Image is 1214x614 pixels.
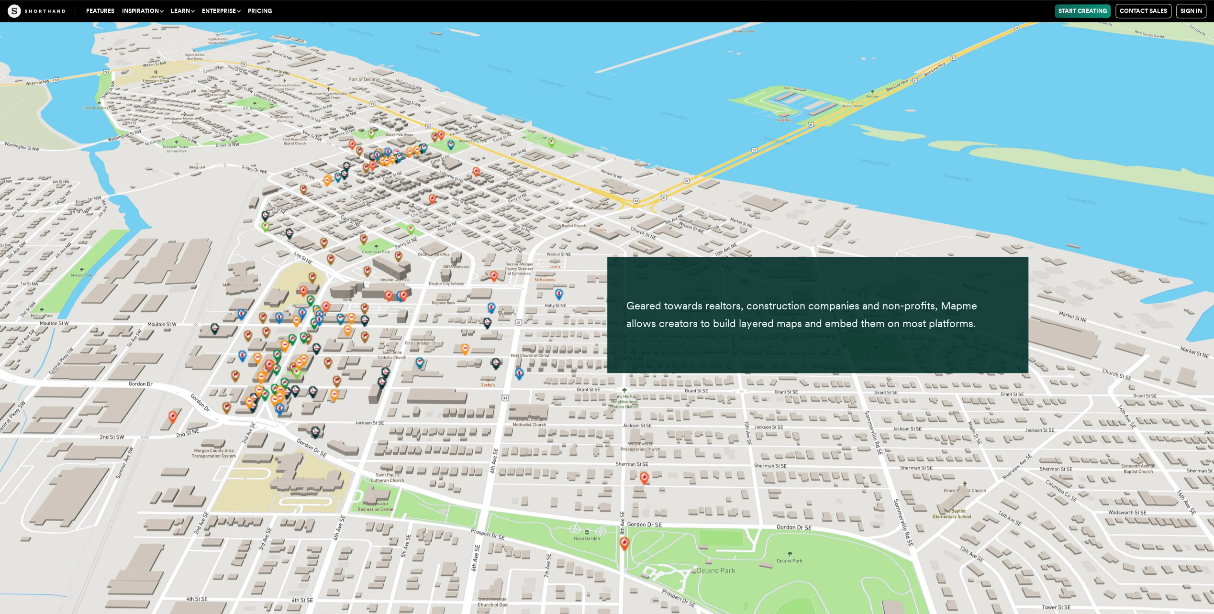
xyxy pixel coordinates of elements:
p: Geared towards realtors, construction companies and non-profits, Mapme allows creators to build l... [626,297,1009,333]
a: Features [82,4,118,18]
a: Sign in [1176,4,1206,18]
a: Start Creating [1055,4,1111,18]
a: Contact Sales [1115,4,1171,18]
button: Inspiration [118,4,167,18]
img: The Craft [8,4,65,18]
a: Pricing [244,4,276,18]
button: Learn [167,4,198,18]
button: Enterprise [198,4,244,18]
